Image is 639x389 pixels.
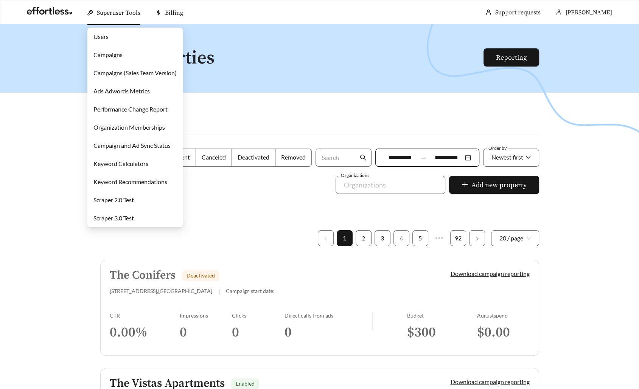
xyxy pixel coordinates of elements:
a: Keyword Calculators [93,160,148,167]
span: Add new property [471,180,527,190]
a: Ads Adwords Metrics [93,87,150,95]
span: search [360,154,367,161]
a: 1 [337,231,352,246]
li: Next Page [469,230,485,246]
a: Campaigns (Sales Team Version) [93,69,177,76]
a: Reporting [496,53,527,62]
button: Reporting [484,48,539,67]
a: Scraper 3.0 Test [93,214,134,222]
span: right [475,236,479,241]
a: 5 [413,231,428,246]
h3: 0 [180,324,232,341]
li: 2 [356,230,372,246]
a: Campaign and Ad Sync Status [93,142,171,149]
h1: All Properties [100,48,484,68]
span: | [218,288,220,294]
h3: 0 [285,324,372,341]
h3: 0.00 % [110,324,180,341]
span: plus [462,181,468,189]
div: Direct calls from ads [285,312,372,319]
img: line [372,312,373,330]
span: Removed [281,153,306,161]
div: Budget [407,312,477,319]
span: swap-right [420,154,427,161]
span: 20 / page [499,231,531,246]
li: 1 [337,230,353,246]
h3: $ 0.00 [477,324,530,341]
button: plusAdd new property [449,176,539,194]
span: Enabled [236,380,255,387]
span: Campaign start date: [226,288,275,294]
a: Support requests [495,9,541,16]
a: Campaigns [93,51,123,58]
li: 5 [412,230,428,246]
a: 4 [394,231,409,246]
a: Scraper 2.0 Test [93,196,134,203]
span: [STREET_ADDRESS] , [GEOGRAPHIC_DATA] [110,288,212,294]
h5: The Conifers [110,269,176,282]
a: 3 [375,231,390,246]
div: CTR [110,312,180,319]
li: Previous Page [318,230,334,246]
a: Users [93,33,109,40]
span: to [420,154,427,161]
span: left [323,236,328,241]
a: The ConifersDeactivated[STREET_ADDRESS],[GEOGRAPHIC_DATA]|Campaign start date:Download campaign r... [100,260,539,356]
a: 2 [356,231,371,246]
span: [PERSON_NAME] [566,9,612,16]
li: 3 [375,230,390,246]
button: right [469,230,485,246]
div: Impressions [180,312,232,319]
a: 92 [451,231,466,246]
div: Clicks [232,312,285,319]
li: Next 5 Pages [431,230,447,246]
a: Performance Change Report [93,105,168,113]
span: ••• [431,230,447,246]
div: Page Size [491,230,539,246]
span: Billing [165,9,183,17]
a: Download campaign reporting [451,378,530,385]
li: 92 [450,230,466,246]
span: Canceled [202,153,226,161]
a: Download campaign reporting [451,270,530,277]
div: August spend [477,312,530,319]
h3: 0 [232,324,285,341]
a: Organization Memberships [93,124,165,131]
button: left [318,230,334,246]
span: Superuser Tools [97,9,140,17]
span: Newest first [491,153,523,161]
span: Deactivated [238,153,269,161]
a: Keyword Recommendations [93,178,167,185]
span: Deactivated [187,272,215,279]
li: 4 [393,230,409,246]
h3: $ 300 [407,324,477,341]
